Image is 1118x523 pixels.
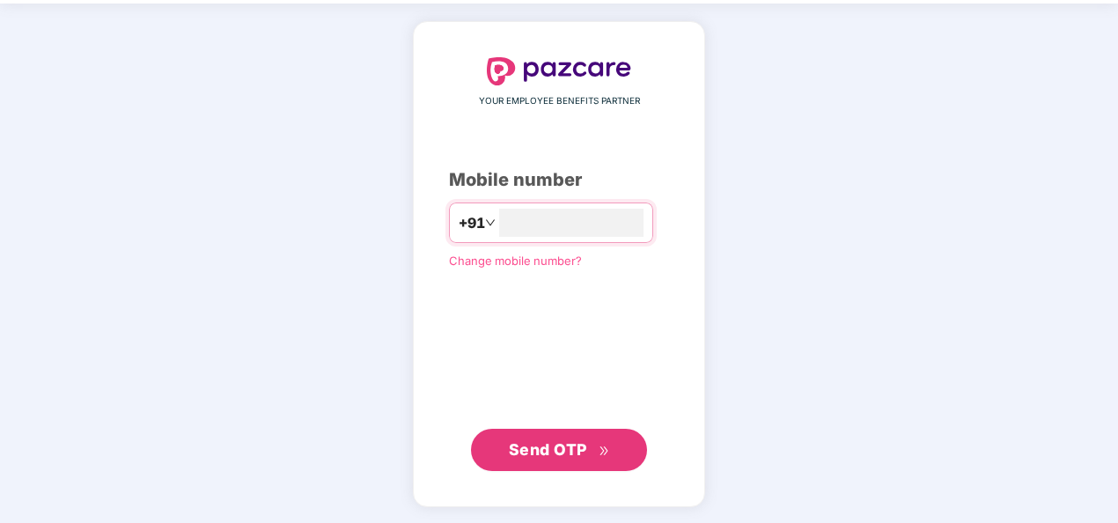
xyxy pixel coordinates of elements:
[459,212,485,234] span: +91
[485,217,496,228] span: down
[487,57,631,85] img: logo
[449,254,582,268] a: Change mobile number?
[599,446,610,457] span: double-right
[479,94,640,108] span: YOUR EMPLOYEE BENEFITS PARTNER
[449,166,669,194] div: Mobile number
[471,429,647,471] button: Send OTPdouble-right
[509,440,587,459] span: Send OTP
